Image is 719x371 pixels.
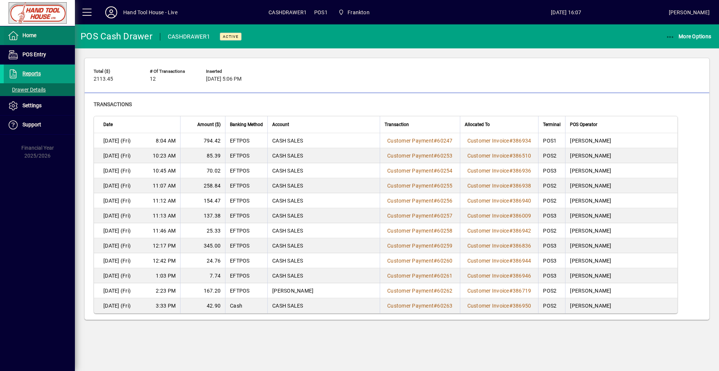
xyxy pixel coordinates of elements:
td: POS3 [538,268,565,283]
td: POS3 [538,253,565,268]
button: More Options [664,30,713,43]
td: EFTPOS [225,133,267,148]
span: # [434,183,437,189]
td: CASH SALES [267,133,380,148]
span: Frankton [348,6,369,18]
a: Customer Invoice#386934 [465,137,534,145]
a: Customer Payment#60253 [385,152,455,160]
a: Customer Payment#60255 [385,182,455,190]
span: # [509,303,513,309]
span: POS1 [314,6,328,18]
td: EFTPOS [225,283,267,298]
span: # of Transactions [150,69,195,74]
a: Customer Invoice#386942 [465,227,534,235]
span: Inserted [206,69,251,74]
span: # [434,273,437,279]
td: 154.47 [180,193,225,208]
span: POS Entry [22,51,46,57]
span: 60258 [437,228,452,234]
span: 60262 [437,288,452,294]
span: Allocated To [465,120,490,129]
td: CASH SALES [267,148,380,163]
span: 2113.45 [94,76,113,82]
span: Customer Invoice [467,168,509,174]
span: [DATE] (Fri) [103,287,131,294]
div: CASHDRAWER1 [168,31,210,43]
span: 60261 [437,273,452,279]
span: 2:23 PM [156,287,176,294]
span: 386719 [513,288,531,294]
span: Reports [22,71,41,77]
span: [DATE] 16:07 [464,6,669,18]
td: [PERSON_NAME] [565,178,677,193]
span: # [509,288,513,294]
span: [DATE] (Fri) [103,272,131,279]
td: 25.33 [180,223,225,238]
a: Customer Payment#60263 [385,302,455,310]
a: Customer Invoice#386009 [465,212,534,220]
span: Active [223,34,239,39]
td: POS1 [538,133,565,148]
td: [PERSON_NAME] [565,208,677,223]
td: 85.39 [180,148,225,163]
span: [DATE] (Fri) [103,197,131,204]
span: 12 [150,76,156,82]
span: # [509,243,513,249]
td: 137.38 [180,208,225,223]
td: 24.76 [180,253,225,268]
span: 386510 [513,153,531,159]
span: 11:13 AM [153,212,176,219]
span: 11:46 AM [153,227,176,234]
span: # [509,198,513,204]
span: Customer Invoice [467,183,509,189]
span: Customer Invoice [467,138,509,144]
span: 11:12 AM [153,197,176,204]
span: 60259 [437,243,452,249]
td: CASH SALES [267,268,380,283]
td: POS3 [538,163,565,178]
span: # [509,153,513,159]
td: CASH SALES [267,253,380,268]
span: Drawer Details [7,87,46,93]
span: Customer Invoice [467,243,509,249]
a: Customer Payment#60247 [385,137,455,145]
span: Customer Invoice [467,273,509,279]
span: 60254 [437,168,452,174]
span: Customer Invoice [467,198,509,204]
span: Customer Invoice [467,303,509,309]
span: Customer Invoice [467,288,509,294]
a: Customer Payment#60254 [385,167,455,175]
span: 386944 [513,258,531,264]
span: # [509,273,513,279]
a: Customer Payment#60259 [385,242,455,250]
td: POS3 [538,238,565,253]
span: CASHDRAWER1 [269,6,307,18]
span: # [434,258,437,264]
span: Amount ($) [197,120,221,129]
span: 10:45 AM [153,167,176,174]
span: 8:04 AM [156,137,176,144]
td: [PERSON_NAME] [565,238,677,253]
span: 386940 [513,198,531,204]
td: EFTPOS [225,178,267,193]
td: POS2 [538,148,565,163]
span: 12:17 PM [153,242,176,249]
span: 60253 [437,153,452,159]
span: 60260 [437,258,452,264]
td: EFTPOS [225,148,267,163]
td: 345.00 [180,238,225,253]
span: Customer Invoice [467,228,509,234]
td: POS2 [538,193,565,208]
span: [DATE] (Fri) [103,257,131,264]
td: CASH SALES [267,208,380,223]
span: [DATE] (Fri) [103,227,131,234]
span: 1:03 PM [156,272,176,279]
td: POS2 [538,178,565,193]
span: 60263 [437,303,452,309]
span: 386942 [513,228,531,234]
span: # [434,243,437,249]
div: Hand Tool House - Live [123,6,178,18]
span: Customer Payment [387,303,434,309]
span: [DATE] (Fri) [103,302,131,309]
td: EFTPOS [225,163,267,178]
